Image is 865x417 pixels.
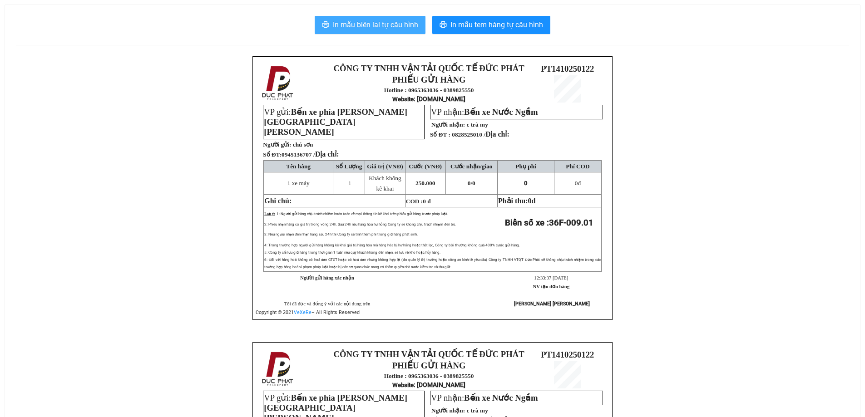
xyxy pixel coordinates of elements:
[472,180,475,186] span: 0
[367,163,403,170] span: Giá trị (VNĐ)
[293,141,313,148] span: chú sơn
[406,198,431,205] span: COD :
[549,218,593,228] span: 36F-009.01
[464,107,538,117] span: Bến xe Nước Ngầm
[566,163,589,170] span: Phí COD
[315,150,339,158] span: Địa chỉ:
[392,361,466,370] strong: PHIẾU GỬI HÀNG
[575,180,581,186] span: đ
[264,243,520,247] span: 4: Trong trường hợp người gửi hàng không kê khai giá trị hàng hóa mà hàng hóa bị hư hỏng hoặc thấ...
[524,180,528,186] span: 0
[533,284,569,289] strong: NV tạo đơn hàng
[431,121,465,128] strong: Người nhận:
[287,180,310,186] span: 1 xe máy
[468,180,475,186] span: 0/
[369,175,401,192] span: Khách không kê khai
[541,350,594,359] span: PT1410250122
[392,381,465,388] strong: : [DOMAIN_NAME]
[264,222,455,226] span: 2: Phiếu nhận hàng có giá trị trong vòng 24h. Sau 24h nếu hàng hóa hư hỏng Công ty sẽ không chịu ...
[300,275,354,280] strong: Người gửi hàng xác nhận
[315,16,425,34] button: printerIn mẫu biên lai tự cấu hình
[575,180,578,186] span: 0
[348,180,351,186] span: 1
[259,64,297,102] img: logo
[392,382,414,388] span: Website
[431,407,465,414] strong: Người nhận:
[277,212,448,216] span: 1: Người gửi hàng chịu trách nhiệm hoàn toàn về mọi thông tin kê khai trên phiếu gửi hàng trước p...
[294,309,311,315] a: VeXeRe
[264,258,601,269] span: 6: Đối với hàng hoá không có hoá đơn GTGT hoặc có hoá đơn nhưng không hợp lệ (do quản lý thị trườ...
[432,16,550,34] button: printerIn mẫu tem hàng tự cấu hình
[415,180,435,186] span: 250.000
[515,163,536,170] span: Phụ phí
[322,21,329,29] span: printer
[505,218,593,228] strong: Biển số xe :
[466,121,488,128] span: c trà my
[430,131,450,138] strong: Số ĐT :
[392,75,466,84] strong: PHIẾU GỬI HÀNG
[431,107,538,117] span: VP nhận:
[532,197,536,205] span: đ
[264,107,407,137] span: VP gửi:
[514,301,590,307] strong: [PERSON_NAME] [PERSON_NAME]
[282,151,339,158] span: 0945136707 /
[498,197,535,205] span: Phải thu:
[336,163,362,170] span: Số Lượng
[264,212,275,216] span: Lưu ý:
[263,151,339,158] strong: Số ĐT:
[392,96,414,103] span: Website
[334,64,524,73] strong: CÔNG TY TNHH VẬN TẢI QUỐC TẾ ĐỨC PHÁT
[450,163,493,170] span: Cước nhận/giao
[264,107,407,137] span: Bến xe phía [PERSON_NAME][GEOGRAPHIC_DATA][PERSON_NAME]
[450,19,543,30] span: In mẫu tem hàng tự cấu hình
[440,21,447,29] span: printer
[541,64,594,74] span: PT1410250122
[384,87,474,93] strong: Hotline : 0965363036 - 0389825550
[423,198,430,205] span: 0 đ
[534,275,568,280] span: 12:33:37 [DATE]
[264,232,417,236] span: 3: Nếu người nhận đến nhận hàng sau 24h thì Công ty sẽ tính thêm phí trông giữ hàng phát sinh.
[286,163,311,170] span: Tên hàng
[528,197,532,205] span: 0
[409,163,442,170] span: Cước (VNĐ)
[464,393,538,402] span: Bến xe Nước Ngầm
[264,250,440,255] span: 5: Công ty chỉ lưu giữ hàng trong thời gian 1 tuần nếu quý khách không đến nhận, sẽ lưu về kho ho...
[264,197,292,205] span: Ghi chú:
[333,19,418,30] span: In mẫu biên lai tự cấu hình
[384,373,474,379] strong: Hotline : 0965363036 - 0389825550
[466,407,488,414] span: c trà my
[263,141,291,148] strong: Người gửi:
[259,350,297,388] img: logo
[334,349,524,359] strong: CÔNG TY TNHH VẬN TẢI QUỐC TẾ ĐỨC PHÁT
[256,309,360,315] span: Copyright © 2021 – All Rights Reserved
[284,301,371,306] span: Tôi đã đọc và đồng ý với các nội dung trên
[452,131,509,138] span: 0828525010 /
[431,393,538,402] span: VP nhận:
[392,95,465,103] strong: : [DOMAIN_NAME]
[485,130,509,138] span: Địa chỉ:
